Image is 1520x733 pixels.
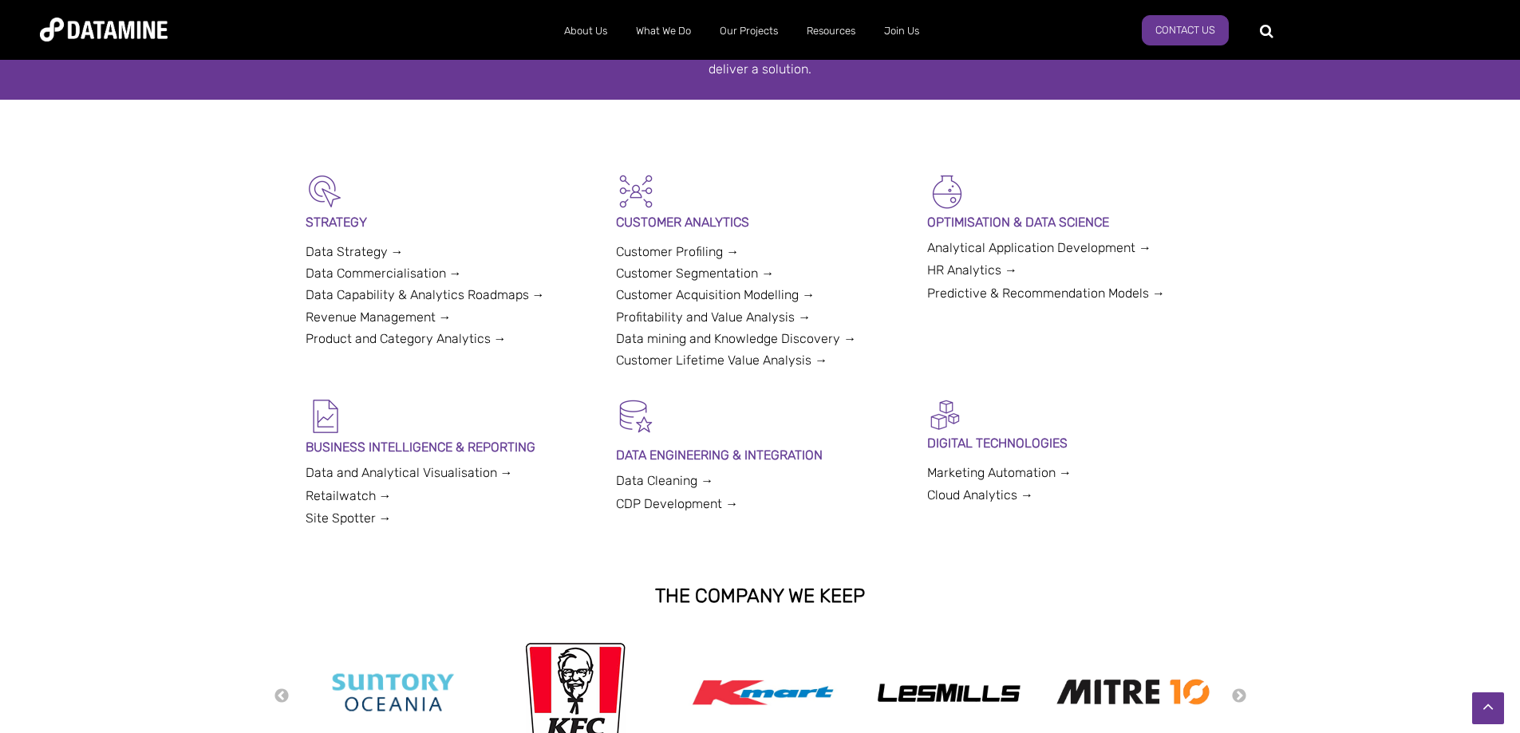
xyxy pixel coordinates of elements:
[40,18,168,41] img: Datamine
[1054,674,1214,711] img: Mitre 10
[792,10,870,52] a: Resources
[616,496,738,511] a: CDP Development →
[616,211,904,233] p: CUSTOMER ANALYTICS
[306,211,594,233] p: STRATEGY
[927,432,1215,454] p: DIGITAL TECHNOLOGIES
[274,688,290,705] button: Previous
[869,678,1028,707] img: Les Mills Logo
[616,287,815,302] a: Customer Acquisition Modelling →
[1231,688,1247,705] button: Next
[927,171,967,211] img: Optimisation & Data Science
[927,396,963,432] img: Digital Activation
[616,331,856,346] a: Data mining and Knowledge Discovery →
[1142,15,1229,45] a: Contact Us
[306,171,345,211] img: Strategy-1
[616,444,904,466] p: DATA ENGINEERING & INTEGRATION
[655,585,865,607] strong: THE COMPANY WE KEEP
[616,266,774,281] a: Customer Segmentation →
[306,436,594,458] p: BUSINESS INTELLIGENCE & REPORTING
[870,10,934,52] a: Join Us
[616,171,656,211] img: Customer Analytics
[306,465,513,480] a: Data and Analytical Visualisation →
[306,488,392,503] a: Retailwatch →
[306,396,345,436] img: BI & Reporting
[306,287,545,302] a: Data Capability & Analytics Roadmaps →
[550,10,622,52] a: About Us
[622,10,705,52] a: What We Do
[306,266,462,281] a: Data Commercialisation →
[616,473,713,488] a: Data Cleaning →
[927,487,1033,502] a: Cloud Analytics →
[616,353,827,368] a: Customer Lifetime Value Analysis →
[927,262,1017,278] a: HR Analytics →
[927,286,1165,301] a: Predictive & Recommendation Models →
[705,10,792,52] a: Our Projects
[616,396,656,436] img: Data Hygiene
[927,240,1151,255] a: Analytical Application Development →
[306,244,404,259] a: Data Strategy →
[306,309,452,325] a: Revenue Management →
[616,244,739,259] a: Customer Profiling →
[927,211,1215,233] p: OPTIMISATION & DATA SCIENCE
[306,331,507,346] a: Product and Category Analytics →
[927,465,1072,480] a: Marketing Automation →
[306,510,392,526] a: Site Spotter →
[616,309,811,325] a: Profitability and Value Analysis →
